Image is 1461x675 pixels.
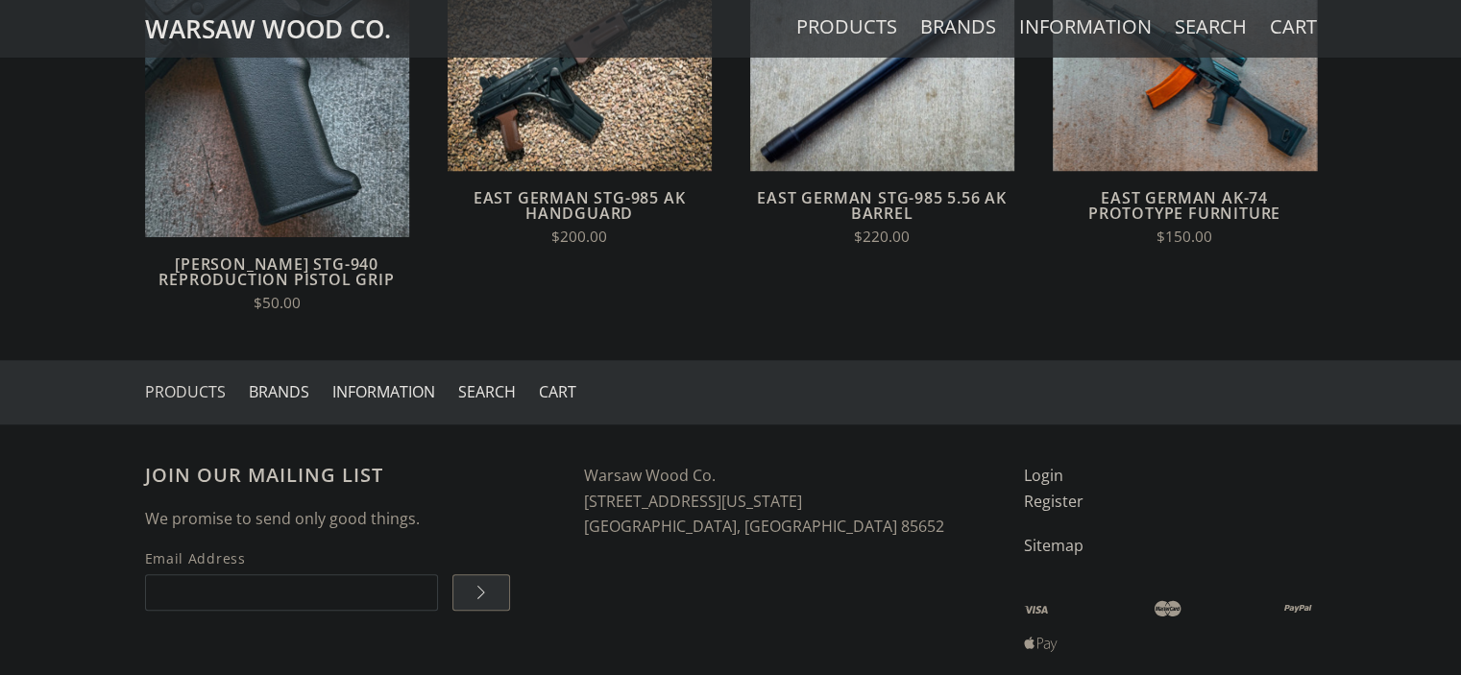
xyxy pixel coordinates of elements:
[1157,227,1212,247] span: $150.00
[539,381,576,402] a: Cart
[145,463,547,487] h3: Join our mailing list
[757,187,1007,224] a: East German STG-985 5.56 AK Barrel
[1088,187,1280,224] a: East German AK-74 Prototype Furniture
[452,574,510,611] input: 
[920,14,996,39] a: Brands
[249,381,309,402] a: Brands
[551,227,607,247] span: $200.00
[458,381,516,402] a: Search
[145,547,438,569] span: Email Address
[332,381,435,402] a: Information
[1024,491,1084,512] a: Register
[158,253,394,290] a: [PERSON_NAME] STG-940 Reproduction Pistol Grip
[1175,14,1247,39] a: Search
[254,293,301,313] span: $50.00
[145,574,438,611] input: Email Address
[1024,535,1084,556] a: Sitemap
[1024,465,1063,486] a: Login
[854,227,910,247] span: $220.00
[474,187,686,224] a: East German STG-985 AK Handguard
[796,14,897,39] a: Products
[1019,14,1152,39] a: Information
[1270,14,1317,39] a: Cart
[145,381,226,402] a: Products
[145,506,547,532] p: We promise to send only good things.
[584,463,986,540] address: Warsaw Wood Co. [STREET_ADDRESS][US_STATE] [GEOGRAPHIC_DATA], [GEOGRAPHIC_DATA] 85652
